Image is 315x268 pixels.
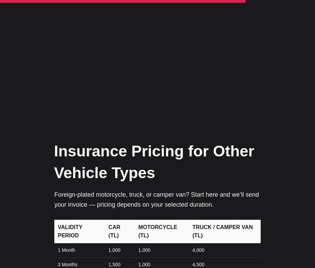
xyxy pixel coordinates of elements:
p: Foreign-plated motorcycle, truck, or camper van? Start here and we’ll send your invoice — pricing... [54,190,261,210]
th: VALIDITY PERIOD [54,220,104,243]
th: TRUCK / CAMPER VAN (TL) [188,220,261,243]
td: 1 Month [54,243,104,258]
td: 4,000 [188,243,261,258]
td: 1,000 [104,243,134,258]
strong: Insurance Pricing for Other Vehicle Types [54,142,254,182]
td: 1,000 [134,243,188,258]
th: MOTORCYCLE (TL) [134,220,188,243]
th: CAR (TL) [104,220,134,243]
